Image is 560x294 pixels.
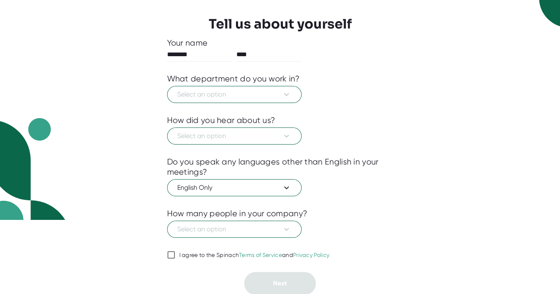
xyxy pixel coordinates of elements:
span: Select an option [177,90,291,99]
span: Select an option [177,224,291,234]
div: Your name [167,38,393,48]
button: Select an option [167,127,302,145]
a: Terms of Service [239,252,282,258]
h3: Tell us about yourself [209,16,352,32]
div: What department do you work in? [167,74,300,84]
button: Select an option [167,221,302,238]
span: English Only [177,183,291,193]
button: English Only [167,179,302,196]
button: Select an option [167,86,302,103]
span: Next [273,279,287,287]
div: I agree to the Spinach and [179,252,330,259]
div: Do you speak any languages other than English in your meetings? [167,157,393,177]
span: Select an option [177,131,291,141]
a: Privacy Policy [293,252,329,258]
div: How did you hear about us? [167,115,276,125]
div: How many people in your company? [167,208,308,219]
